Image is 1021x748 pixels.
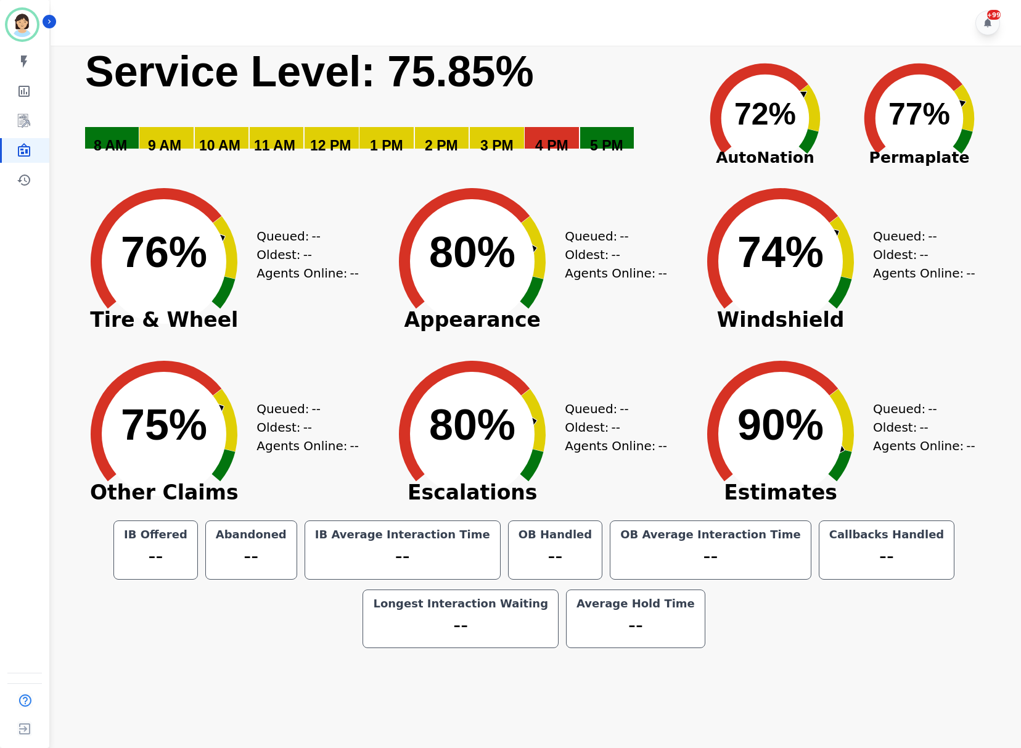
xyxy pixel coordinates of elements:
[928,400,937,418] span: --
[7,10,37,39] img: Bordered avatar
[85,47,534,96] text: Service Level: 75.85%
[371,610,551,641] div: --
[199,138,240,154] text: 10 AM
[313,541,493,572] div: --
[310,138,351,154] text: 12 PM
[303,418,312,437] span: --
[620,400,628,418] span: --
[688,314,873,326] span: Windshield
[612,418,620,437] span: --
[618,541,803,572] div: --
[380,487,565,499] span: Escalations
[213,528,289,541] div: Abandoned
[827,541,947,572] div: --
[256,227,349,245] div: Queued:
[565,400,657,418] div: Queued:
[213,541,289,572] div: --
[873,227,966,245] div: Queued:
[254,138,295,154] text: 11 AM
[688,487,873,499] span: Estimates
[303,245,312,264] span: --
[311,227,320,245] span: --
[121,401,207,449] text: 75%
[873,400,966,418] div: Queued:
[370,138,403,154] text: 1 PM
[371,598,551,610] div: Longest Interaction Waiting
[873,264,978,282] div: Agents Online:
[919,245,928,264] span: --
[966,437,975,455] span: --
[516,528,594,541] div: OB Handled
[565,418,657,437] div: Oldest:
[84,46,680,172] svg: Service Level: 0%
[565,245,657,264] div: Oldest:
[94,138,127,154] text: 8 AM
[380,314,565,326] span: Appearance
[72,314,256,326] span: Tire & Wheel
[121,228,207,276] text: 76%
[873,418,966,437] div: Oldest:
[737,401,824,449] text: 90%
[256,245,349,264] div: Oldest:
[429,401,515,449] text: 80%
[350,437,359,455] span: --
[620,227,628,245] span: --
[565,227,657,245] div: Queued:
[574,598,697,610] div: Average Hold Time
[873,437,978,455] div: Agents Online:
[888,97,950,131] text: 77%
[72,487,256,499] span: Other Claims
[535,138,568,154] text: 4 PM
[966,264,975,282] span: --
[256,437,361,455] div: Agents Online:
[928,227,937,245] span: --
[734,97,796,131] text: 72%
[516,541,594,572] div: --
[121,541,190,572] div: --
[658,437,666,455] span: --
[313,528,493,541] div: IB Average Interaction Time
[256,400,349,418] div: Queued:
[311,400,320,418] span: --
[612,245,620,264] span: --
[565,264,670,282] div: Agents Online:
[256,418,349,437] div: Oldest:
[350,264,359,282] span: --
[987,10,1001,20] div: +99
[688,146,842,170] span: AutoNation
[919,418,928,437] span: --
[480,138,514,154] text: 3 PM
[618,528,803,541] div: OB Average Interaction Time
[565,437,670,455] div: Agents Online:
[658,264,666,282] span: --
[590,138,623,154] text: 5 PM
[842,146,996,170] span: Permaplate
[256,264,361,282] div: Agents Online:
[148,138,181,154] text: 9 AM
[425,138,458,154] text: 2 PM
[827,528,947,541] div: Callbacks Handled
[121,528,190,541] div: IB Offered
[574,610,697,641] div: --
[429,228,515,276] text: 80%
[737,228,824,276] text: 74%
[873,245,966,264] div: Oldest:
